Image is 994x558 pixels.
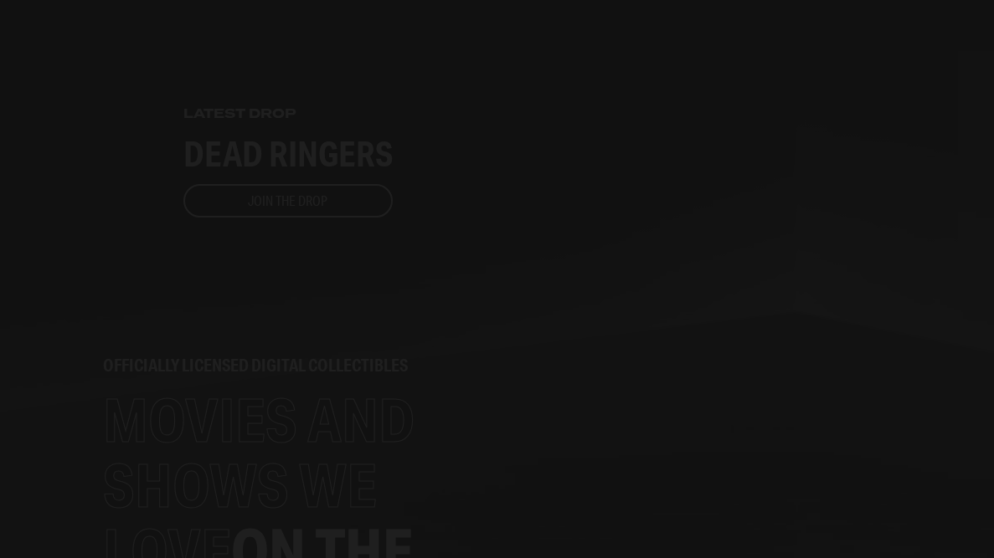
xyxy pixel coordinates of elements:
[183,105,296,123] p: LATEST DROP
[183,184,393,218] button: Join the drop
[103,357,473,374] h2: officially licensed digital collectibles
[37,68,958,347] img: home-banner
[183,136,393,171] h3: DEAD RINGERS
